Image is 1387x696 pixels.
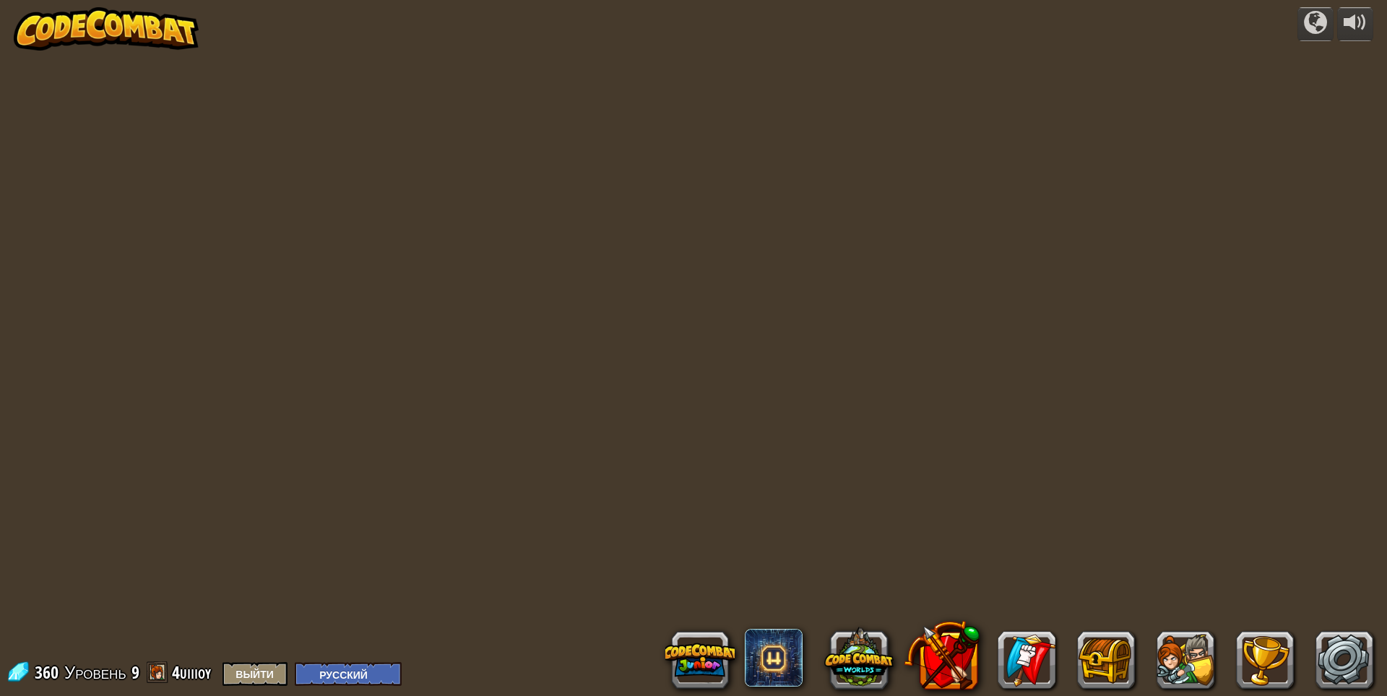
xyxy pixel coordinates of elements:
span: Уровень [64,661,126,684]
button: Кампании [1297,7,1334,41]
button: Регулировать громкость [1337,7,1373,41]
button: Выйти [222,662,288,686]
img: CodeCombat - Learn how to code by playing a game [14,7,199,51]
span: 360 [35,661,63,684]
span: 9 [131,661,139,684]
a: 4uiiioy [172,661,215,684]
